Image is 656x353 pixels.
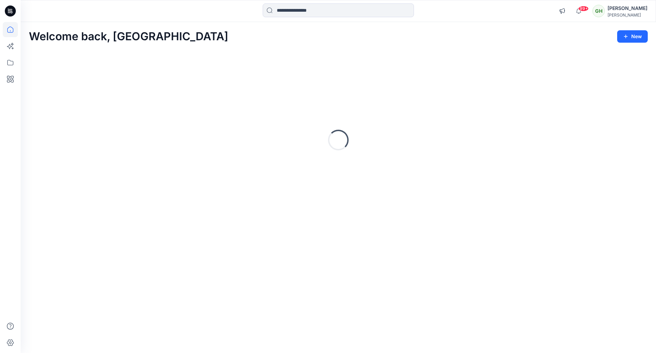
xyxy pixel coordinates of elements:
div: [PERSON_NAME] [608,4,647,12]
button: New [617,30,648,43]
span: 99+ [578,6,589,11]
h2: Welcome back, [GEOGRAPHIC_DATA] [29,30,228,43]
div: [PERSON_NAME] [608,12,647,18]
div: GH [592,5,605,17]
